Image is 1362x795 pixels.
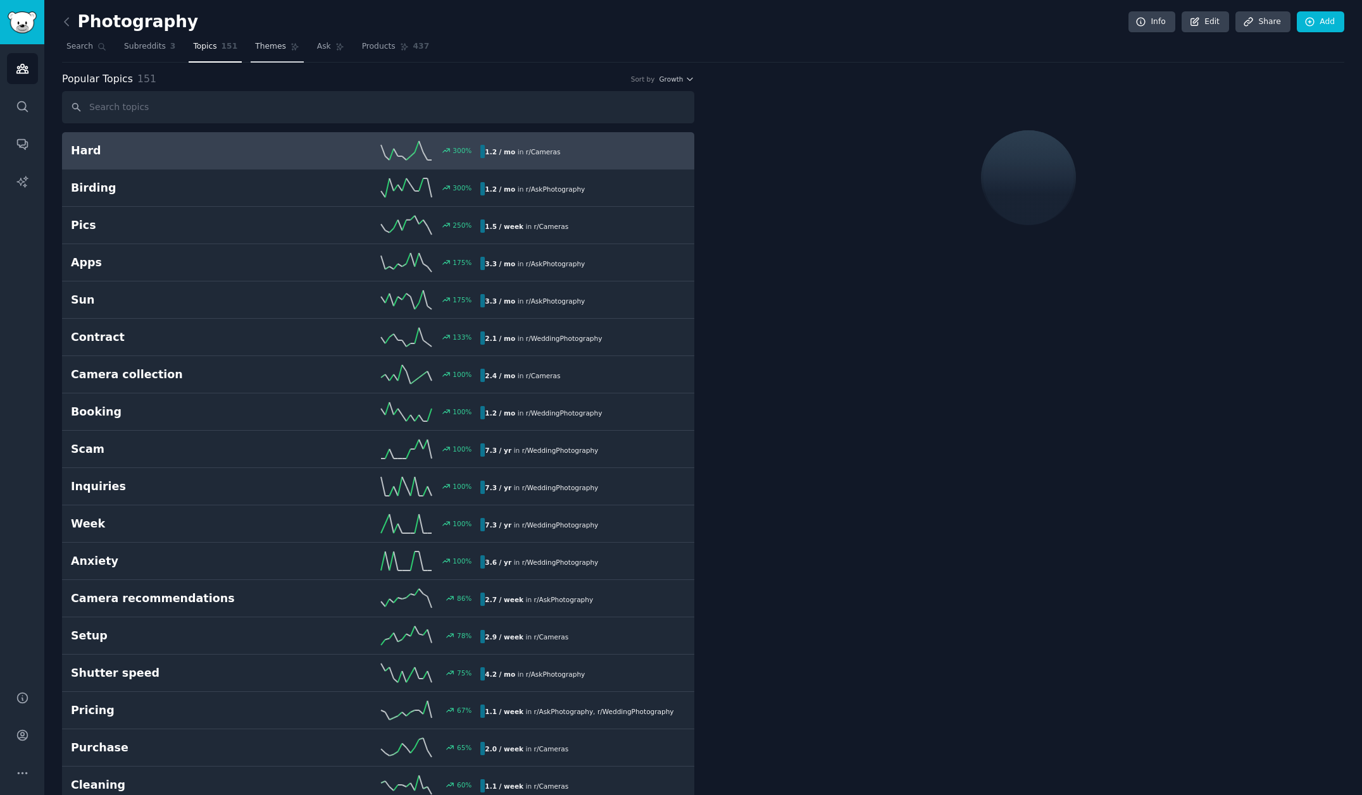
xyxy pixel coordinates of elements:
div: 67 % [457,706,472,715]
a: Ask [313,37,349,63]
span: r/ WeddingPhotography [522,521,599,529]
a: Search [62,37,111,63]
span: Products [362,41,396,52]
a: Week100%7.3 / yrin r/WeddingPhotography [62,505,694,543]
a: Camera collection100%2.4 / moin r/Cameras [62,356,694,393]
div: in [480,369,565,382]
b: 3.3 / mo [485,297,515,305]
span: r/ Cameras [534,223,569,230]
div: 100 % [453,519,472,528]
span: Topics [193,41,216,52]
h2: Scam [71,441,276,457]
h2: Setup [71,628,276,644]
span: r/ AskPhotography [526,670,585,678]
a: Sun175%3.3 / moin r/AskPhotography [62,281,694,319]
div: in [480,331,606,345]
a: Scam100%7.3 / yrin r/WeddingPhotography [62,431,694,468]
div: in [480,443,603,457]
b: 1.1 / week [485,782,523,790]
span: r/ Cameras [526,148,561,156]
h2: Pics [71,218,276,233]
div: 133 % [453,333,472,342]
div: 78 % [457,631,472,640]
a: Hard300%1.2 / moin r/Cameras [62,132,694,169]
a: Setup78%2.9 / weekin r/Cameras [62,617,694,655]
b: 3.3 / mo [485,260,515,268]
h2: Camera collection [71,367,276,383]
b: 1.2 / mo [485,409,515,417]
a: Edit [1182,11,1229,33]
h2: Shutter speed [71,665,276,681]
div: in [480,518,603,531]
span: 3 [170,41,176,52]
h2: Birding [71,180,276,196]
a: Apps175%3.3 / moin r/AskPhotography [62,244,694,281]
span: r/ AskPhotography [534,708,594,715]
b: 2.0 / week [485,745,523,753]
b: 3.6 / yr [485,558,511,566]
h2: Hard [71,143,276,159]
a: Inquiries100%7.3 / yrin r/WeddingPhotography [62,468,694,505]
div: 175 % [453,295,472,304]
div: 100 % [453,407,472,416]
span: r/ AskPhotography [534,596,594,603]
div: in [480,593,597,606]
h2: Booking [71,404,276,420]
div: 75 % [457,669,472,677]
a: Booking100%1.2 / moin r/WeddingPhotography [62,393,694,431]
a: Contract133%2.1 / moin r/WeddingPhotography [62,319,694,356]
b: 1.1 / week [485,708,523,715]
span: Growth [659,75,683,83]
span: , [593,708,595,715]
button: Growth [659,75,694,83]
b: 2.4 / mo [485,372,515,379]
span: 151 [137,73,156,85]
b: 4.2 / mo [485,670,515,678]
div: 175 % [453,258,472,267]
span: r/ Cameras [526,372,561,379]
div: 300 % [453,146,472,155]
b: 2.9 / week [485,633,523,641]
h2: Week [71,516,276,532]
b: 2.7 / week [485,596,523,603]
span: r/ WeddingPhotography [526,335,603,342]
div: 65 % [457,743,472,752]
b: 7.3 / yr [485,484,511,491]
div: in [480,667,589,681]
div: 86 % [457,594,472,603]
h2: Apps [71,255,276,271]
span: Ask [317,41,331,52]
div: 100 % [453,482,472,491]
h2: Contract [71,330,276,345]
img: GummySearch logo [8,11,37,34]
div: in [480,219,573,233]
h2: Cleaning [71,777,276,793]
span: r/ WeddingPhotography [522,558,599,566]
div: in [480,294,589,307]
div: Sort by [631,75,655,83]
div: 100 % [453,557,472,565]
div: in [480,705,677,718]
div: 300 % [453,183,472,192]
h2: Camera recommendations [71,591,276,607]
a: Share [1235,11,1290,33]
a: Info [1128,11,1175,33]
div: in [480,182,589,195]
span: Search [66,41,93,52]
b: 1.2 / mo [485,185,515,193]
span: r/ AskPhotography [526,185,585,193]
a: Topics151 [189,37,242,63]
div: in [480,742,573,755]
span: r/ WeddingPhotography [526,409,603,417]
div: in [480,257,589,270]
div: in [480,630,573,643]
a: Add [1297,11,1344,33]
b: 1.5 / week [485,223,523,230]
div: in [480,555,603,569]
div: 250 % [453,221,472,230]
a: Pics250%1.5 / weekin r/Cameras [62,207,694,244]
div: in [480,145,565,158]
b: 7.3 / yr [485,447,511,454]
span: 437 [413,41,430,52]
h2: Anxiety [71,553,276,569]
